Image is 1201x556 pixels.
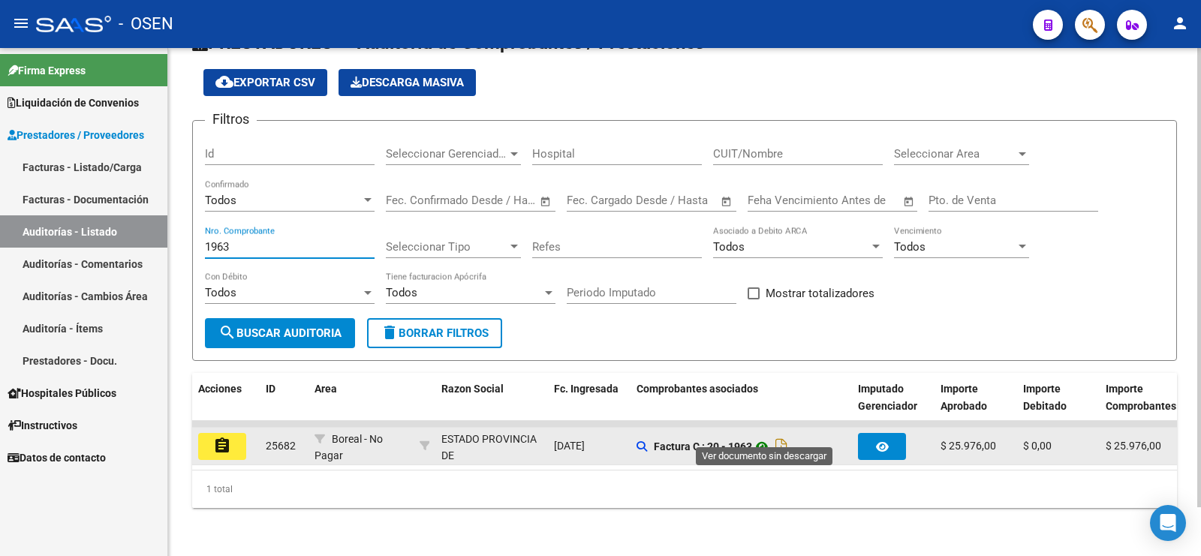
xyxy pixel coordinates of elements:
[718,193,736,210] button: Open calendar
[386,240,507,254] span: Seleccionar Tipo
[441,431,543,499] div: ESTADO PROVINCIA DE [GEOGRAPHIC_DATA][PERSON_NAME]
[205,109,257,130] h3: Filtros
[12,14,30,32] mat-icon: menu
[215,76,315,89] span: Exportar CSV
[8,62,86,79] span: Firma Express
[935,373,1017,439] datatable-header-cell: Importe Aprobado
[266,383,275,395] span: ID
[381,326,489,340] span: Borrar Filtros
[339,69,476,96] app-download-masive: Descarga masiva de comprobantes (adjuntos)
[852,373,935,439] datatable-header-cell: Imputado Gerenciador
[8,417,77,434] span: Instructivos
[192,470,1177,508] div: 1 total
[1106,440,1161,452] span: $ 25.976,00
[205,318,355,348] button: Buscar Auditoria
[339,69,476,96] button: Descarga Masiva
[192,373,260,439] datatable-header-cell: Acciones
[8,95,139,111] span: Liquidación de Convenios
[441,383,504,395] span: Razon Social
[1023,440,1052,452] span: $ 0,00
[386,286,417,299] span: Todos
[1023,383,1067,412] span: Importe Debitado
[218,323,236,341] mat-icon: search
[351,76,464,89] span: Descarga Masiva
[567,194,616,207] input: Start date
[435,373,548,439] datatable-header-cell: Razon Social
[637,383,758,395] span: Comprobantes asociados
[554,440,585,452] span: [DATE]
[315,383,337,395] span: Area
[205,286,236,299] span: Todos
[8,385,116,401] span: Hospitales Públicos
[205,194,236,207] span: Todos
[386,194,435,207] input: Start date
[554,383,619,395] span: Fc. Ingresada
[315,433,383,462] span: Boreal - No Pagar
[1017,373,1100,439] datatable-header-cell: Importe Debitado
[198,383,242,395] span: Acciones
[901,193,918,210] button: Open calendar
[386,147,507,161] span: Seleccionar Gerenciador
[537,193,555,210] button: Open calendar
[1106,383,1176,412] span: Importe Comprobantes
[1150,505,1186,541] div: Open Intercom Messenger
[858,383,917,412] span: Imputado Gerenciador
[367,318,502,348] button: Borrar Filtros
[381,323,399,341] mat-icon: delete
[1171,14,1189,32] mat-icon: person
[894,147,1016,161] span: Seleccionar Area
[631,373,852,439] datatable-header-cell: Comprobantes asociados
[941,440,996,452] span: $ 25.976,00
[309,373,414,439] datatable-header-cell: Area
[772,434,791,458] i: Descargar documento
[266,440,296,452] span: 25682
[713,240,745,254] span: Todos
[629,194,702,207] input: End date
[441,431,542,462] div: - 30673377544
[941,383,987,412] span: Importe Aprobado
[654,440,752,452] strong: Factura C : 20 - 1963
[119,8,173,41] span: - OSEN
[894,240,926,254] span: Todos
[203,69,327,96] button: Exportar CSV
[213,437,231,455] mat-icon: assignment
[8,449,106,466] span: Datos de contacto
[766,284,874,302] span: Mostrar totalizadores
[8,127,144,143] span: Prestadores / Proveedores
[448,194,521,207] input: End date
[1100,373,1182,439] datatable-header-cell: Importe Comprobantes
[218,326,342,340] span: Buscar Auditoria
[548,373,631,439] datatable-header-cell: Fc. Ingresada
[260,373,309,439] datatable-header-cell: ID
[215,73,233,91] mat-icon: cloud_download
